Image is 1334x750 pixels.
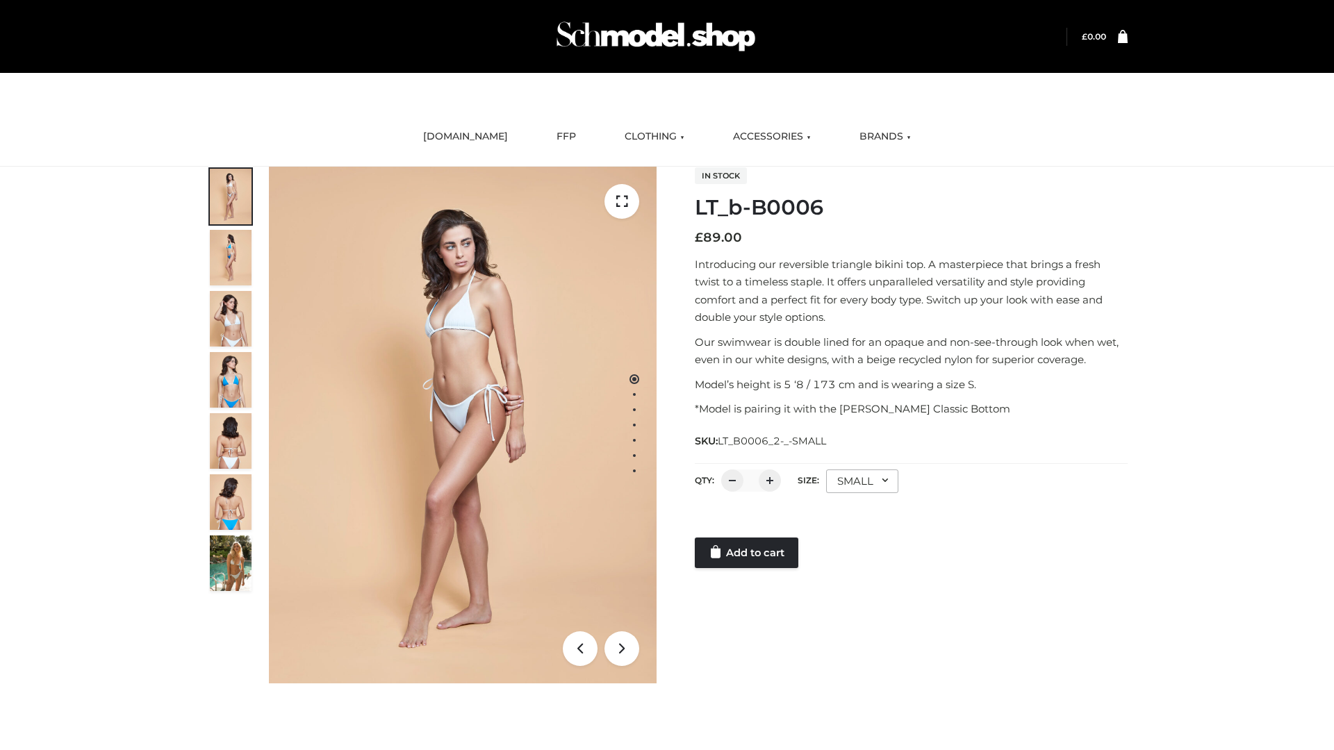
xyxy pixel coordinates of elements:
[210,535,252,591] img: Arieltop_CloudNine_AzureSky2.jpg
[695,230,742,245] bdi: 89.00
[1082,31,1106,42] bdi: 0.00
[695,333,1128,369] p: Our swimwear is double lined for an opaque and non-see-through look when wet, even in our white d...
[798,475,819,485] label: Size:
[695,433,827,449] span: SKU:
[718,435,826,447] span: LT_B0006_2-_-SMALL
[695,230,703,245] span: £
[210,413,252,469] img: ArielClassicBikiniTop_CloudNine_AzureSky_OW114ECO_7-scaled.jpg
[210,230,252,285] img: ArielClassicBikiniTop_CloudNine_AzureSky_OW114ECO_2-scaled.jpg
[849,122,921,152] a: BRANDS
[210,474,252,530] img: ArielClassicBikiniTop_CloudNine_AzureSky_OW114ECO_8-scaled.jpg
[413,122,518,152] a: [DOMAIN_NAME]
[1082,31,1106,42] a: £0.00
[723,122,821,152] a: ACCESSORIES
[614,122,695,152] a: CLOTHING
[1082,31,1087,42] span: £
[210,169,252,224] img: ArielClassicBikiniTop_CloudNine_AzureSky_OW114ECO_1-scaled.jpg
[695,400,1128,418] p: *Model is pairing it with the [PERSON_NAME] Classic Bottom
[695,537,798,568] a: Add to cart
[695,195,1128,220] h1: LT_b-B0006
[210,352,252,408] img: ArielClassicBikiniTop_CloudNine_AzureSky_OW114ECO_4-scaled.jpg
[210,291,252,347] img: ArielClassicBikiniTop_CloudNine_AzureSky_OW114ECO_3-scaled.jpg
[695,167,747,184] span: In stock
[695,376,1128,394] p: Model’s height is 5 ‘8 / 173 cm and is wearing a size S.
[546,122,586,152] a: FFP
[552,9,760,64] img: Schmodel Admin 964
[826,469,898,493] div: SMALL
[695,256,1128,326] p: Introducing our reversible triangle bikini top. A masterpiece that brings a fresh twist to a time...
[269,167,657,683] img: ArielClassicBikiniTop_CloudNine_AzureSky_OW114ECO_1
[695,475,714,485] label: QTY:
